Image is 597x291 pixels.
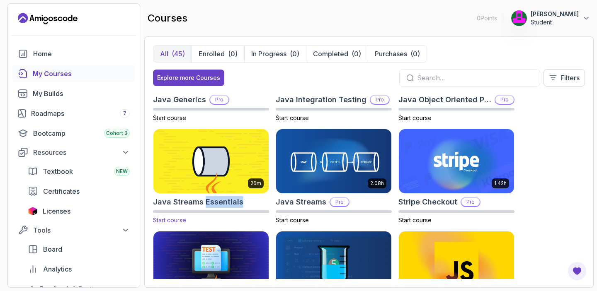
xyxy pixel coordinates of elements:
div: Resources [33,147,130,157]
span: Start course [398,114,432,121]
span: Board [43,244,62,254]
button: Enrolled(0) [192,46,244,62]
img: user profile image [511,10,527,26]
h2: Java Object Oriented Programming [398,94,491,106]
p: Pro [330,198,349,206]
div: Bootcamp [33,128,130,138]
a: licenses [23,203,135,219]
p: 0 Points [477,14,497,22]
a: Landing page [18,12,78,25]
p: Pro [495,96,514,104]
a: textbook [23,163,135,180]
button: Resources [13,145,135,160]
p: Pro [210,96,228,104]
img: Java Streams Essentials card [150,127,272,195]
a: builds [13,85,135,102]
p: In Progress [251,49,286,59]
h2: Java Streams Essentials [153,196,243,208]
p: Enrolled [199,49,225,59]
button: Explore more Courses [153,70,224,86]
h2: Stripe Checkout [398,196,457,208]
p: 26m [250,180,261,187]
a: courses [13,65,135,82]
p: Pro [371,96,389,104]
button: Purchases(0) [368,46,427,62]
img: jetbrains icon [28,207,38,215]
button: Filters [544,69,585,87]
p: [PERSON_NAME] [531,10,579,18]
input: Search... [417,73,533,83]
h2: Java Generics [153,94,206,106]
div: Home [33,49,130,59]
div: Explore more Courses [157,74,220,82]
div: (0) [228,49,238,59]
p: Student [531,18,579,26]
span: 7 [123,110,126,117]
span: Start course [153,114,186,121]
div: My Builds [33,89,130,99]
span: Certificates [43,186,80,196]
button: user profile image[PERSON_NAME]Student [511,10,590,26]
button: In Progress(0) [244,46,306,62]
span: Start course [276,114,309,121]
a: roadmaps [13,105,135,122]
button: All(45) [153,46,192,62]
span: Licenses [43,206,70,216]
div: My Courses [33,69,130,79]
div: (0) [352,49,361,59]
p: Purchases [375,49,407,59]
p: All [160,49,168,59]
a: home [13,46,135,62]
div: (45) [172,49,185,59]
span: Start course [398,216,432,224]
h2: Java Integration Testing [276,94,366,106]
a: analytics [23,261,135,277]
img: Stripe Checkout card [399,129,514,194]
span: Cohort 3 [106,130,128,137]
span: NEW [116,168,128,175]
p: 2.08h [370,180,384,187]
span: Start course [153,216,186,224]
h2: Java Streams [276,196,326,208]
button: Completed(0) [306,46,368,62]
span: Analytics [43,264,72,274]
p: 1.42h [494,180,507,187]
span: Start course [276,216,309,224]
p: Pro [461,198,480,206]
span: Textbook [43,166,73,176]
div: (0) [290,49,299,59]
a: certificates [23,183,135,200]
p: Completed [313,49,348,59]
a: board [23,241,135,257]
div: (0) [410,49,420,59]
button: Open Feedback Button [567,261,587,281]
img: Java Streams card [276,129,391,194]
p: Filters [561,73,580,83]
h2: courses [148,12,187,25]
button: Tools [13,223,135,238]
div: Roadmaps [31,108,130,118]
div: Tools [33,225,130,235]
a: bootcamp [13,125,135,142]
